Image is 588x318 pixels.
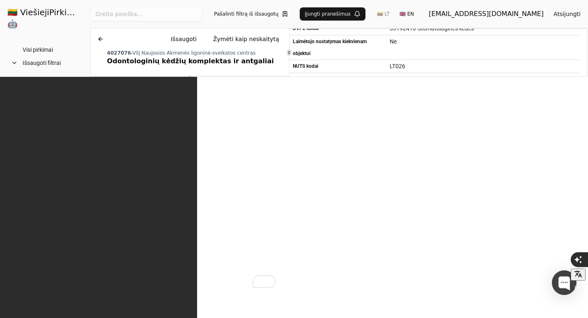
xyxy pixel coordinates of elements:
div: Odontologinių kėdžių komplektas ir antgaliai [107,56,286,66]
span: NUTS kodai [293,60,383,72]
button: Pašalinti filtrą iš išsaugotų [209,7,293,21]
span: VšĮ Naujosios Akmenės ligoninė-sveikatos centras [133,50,256,56]
button: Išsaugoti [164,32,203,46]
span: 29519 [390,74,577,85]
span: Numatoma vertė (EUR) [293,74,383,85]
strong: .AI [82,7,95,17]
button: Įjungti pranešimus [300,7,365,21]
span: Filtras be pavadinimo [34,70,77,82]
span: 4027076 [107,50,131,56]
span: BVPŽ kodai [293,23,383,35]
button: 🇬🇧 EN [395,7,419,21]
span: Ne [390,36,577,48]
span: Laimėtojo nustatymas kiekvienam objektui [293,36,383,60]
span: LT026 [390,60,577,72]
div: [EMAIL_ADDRESS][DOMAIN_NAME] [429,9,544,19]
span: Visi pirkimai [23,44,53,56]
div: - [107,50,286,56]
button: Žymėti kaip neskaitytą [207,32,286,46]
input: Greita paieška... [90,7,203,21]
span: 33192410-Stomatologinės kėdės [390,23,577,35]
span: Išsaugoti filtrai [23,57,61,69]
button: Atsijungti [547,7,587,21]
